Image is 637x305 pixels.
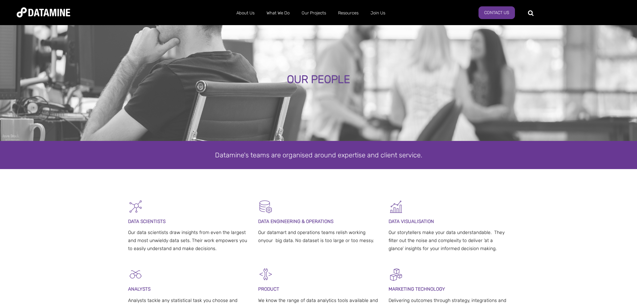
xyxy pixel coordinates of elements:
img: Digital Activation [389,267,404,282]
span: ANALYSTS [128,286,150,292]
img: Graph 5 [389,199,404,214]
a: What We Do [260,4,296,22]
img: Datamine [17,7,70,17]
span: DATA SCIENTISTS [128,219,166,224]
span: MARKETING TECHNOLOGY [389,286,445,292]
a: Contact Us [479,6,515,19]
p: Our datamart and operations teams relish working onyour big data. No dataset is too large or too ... [258,229,379,245]
p: Our data scientists draw insights from even the largest and most unwieldy data sets. Their work e... [128,229,249,252]
a: Our Projects [296,4,332,22]
span: DATA VISUALISATION [389,219,434,224]
img: Development [258,267,273,282]
div: OUR PEOPLE [72,74,565,86]
img: Datamart [258,199,273,214]
a: Join Us [364,4,391,22]
span: PRODUCT [258,286,279,292]
a: About Us [230,4,260,22]
img: Graph - Network [128,199,143,214]
span: Datamine's teams are organised around expertise and client service. [215,151,422,159]
span: DATA ENGINEERING & OPERATIONS [258,219,333,224]
p: Our storytellers make your data understandable. They filter out the noise and complexity to deliv... [389,229,509,252]
img: Analysts [128,267,143,282]
a: Resources [332,4,364,22]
